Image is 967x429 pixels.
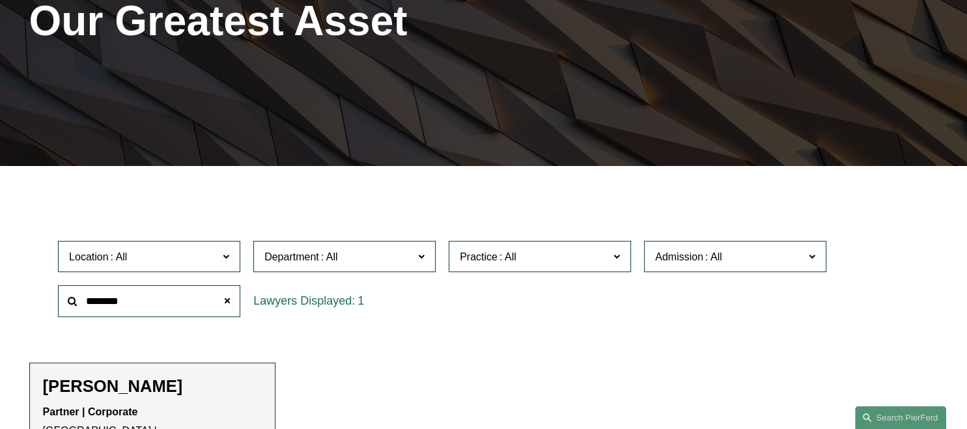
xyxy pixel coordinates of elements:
[43,376,262,396] h2: [PERSON_NAME]
[460,251,498,262] span: Practice
[357,294,364,307] span: 1
[264,251,319,262] span: Department
[43,406,138,417] strong: Partner | Corporate
[855,406,946,429] a: Search this site
[655,251,703,262] span: Admission
[69,251,109,262] span: Location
